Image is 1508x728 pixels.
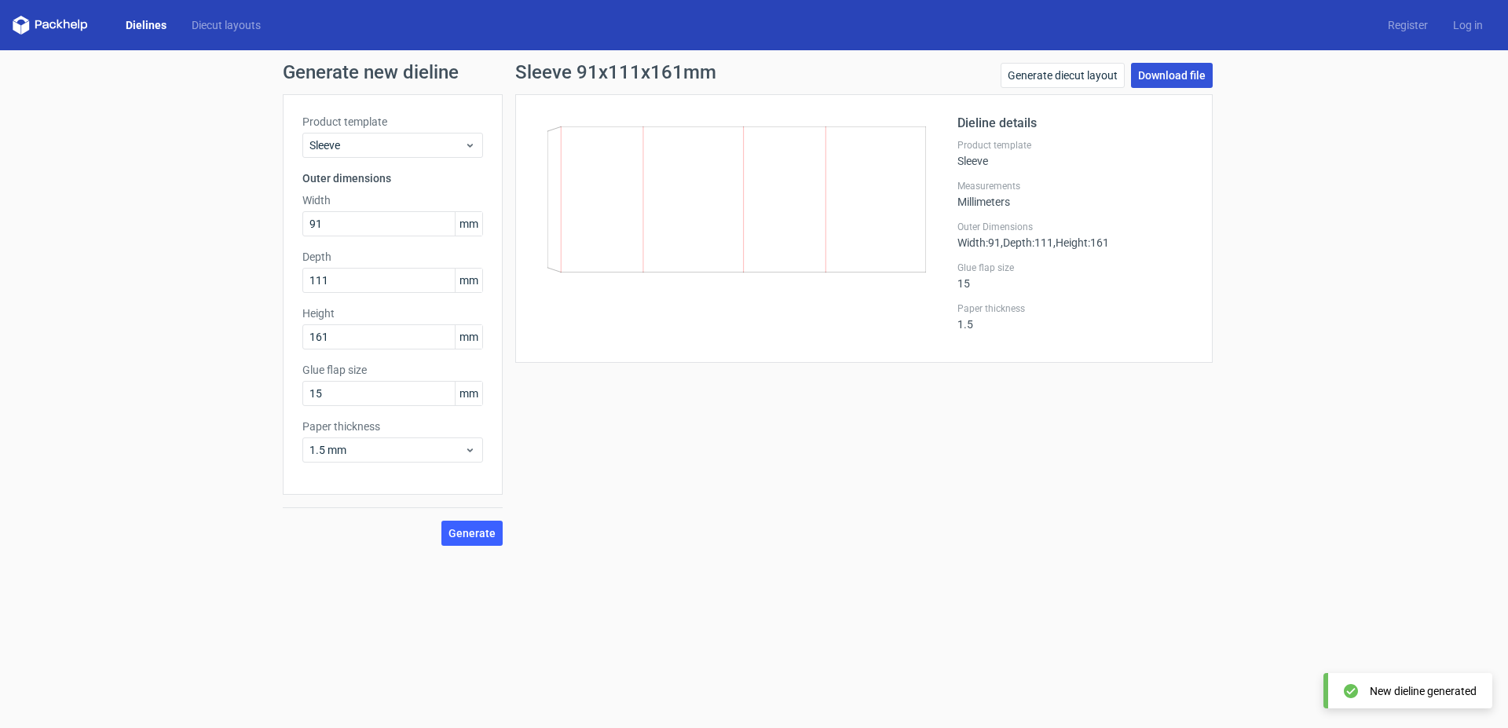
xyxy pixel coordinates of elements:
[957,302,1193,315] label: Paper thickness
[515,63,716,82] h1: Sleeve 91x111x161mm
[179,17,273,33] a: Diecut layouts
[957,302,1193,331] div: 1.5
[957,236,1001,249] span: Width : 91
[1131,63,1213,88] a: Download file
[1440,17,1495,33] a: Log in
[1001,236,1053,249] span: , Depth : 111
[957,180,1193,192] label: Measurements
[957,262,1193,290] div: 15
[302,249,483,265] label: Depth
[455,269,482,292] span: mm
[302,305,483,321] label: Height
[113,17,179,33] a: Dielines
[455,212,482,236] span: mm
[302,419,483,434] label: Paper thickness
[302,114,483,130] label: Product template
[302,362,483,378] label: Glue flap size
[957,262,1193,274] label: Glue flap size
[448,528,496,539] span: Generate
[283,63,1225,82] h1: Generate new dieline
[302,170,483,186] h3: Outer dimensions
[957,139,1193,152] label: Product template
[1375,17,1440,33] a: Register
[957,114,1193,133] h2: Dieline details
[1001,63,1125,88] a: Generate diecut layout
[455,325,482,349] span: mm
[441,521,503,546] button: Generate
[1053,236,1109,249] span: , Height : 161
[957,221,1193,233] label: Outer Dimensions
[1370,683,1477,699] div: New dieline generated
[302,192,483,208] label: Width
[309,137,464,153] span: Sleeve
[309,442,464,458] span: 1.5 mm
[957,139,1193,167] div: Sleeve
[455,382,482,405] span: mm
[957,180,1193,208] div: Millimeters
